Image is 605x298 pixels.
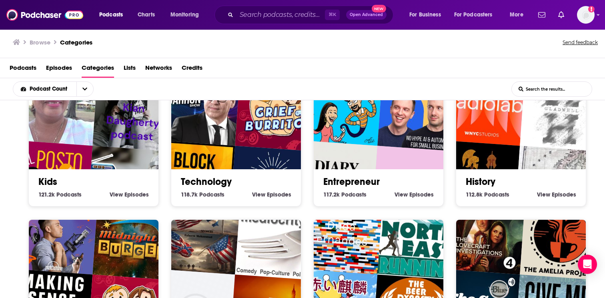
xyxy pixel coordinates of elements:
span: Open Advanced [350,13,383,17]
a: Technology [181,176,232,188]
button: open menu [504,8,533,21]
span: View [395,191,408,198]
span: Monitoring [170,9,199,20]
span: New [372,5,386,12]
span: Podcasts [56,191,82,198]
span: Podcast Count [30,86,70,92]
h3: Browse [30,39,50,46]
a: 117.2k Entrepreneur Podcasts [323,191,367,198]
span: More [510,9,523,20]
img: Delicious Mediocrity [235,197,318,280]
button: open menu [404,8,451,21]
a: Lists [124,61,136,78]
span: ⌘ K [325,10,340,20]
a: View Technology Episodes [252,191,291,198]
img: Podchaser - Follow, Share and Rate Podcasts [6,7,83,22]
span: View [110,191,123,198]
button: Open AdvancedNew [346,10,387,20]
button: open menu [76,82,93,96]
span: 117.2k [323,191,340,198]
a: Show notifications dropdown [555,8,567,22]
img: Radiolab [442,63,525,146]
a: View Kids Episodes [110,191,149,198]
span: For Business [409,9,441,20]
img: Midnight Burger [92,197,175,280]
img: The Lovecraft Investigations [442,191,525,274]
button: Send feedback [560,37,600,48]
img: Welcome kids 1 - August 30 [15,63,98,146]
svg: Email not verified [588,6,595,12]
img: Better Call Daddy [300,63,383,146]
a: Entrepreneur [323,176,380,188]
button: open menu [165,8,209,21]
img: Authority Hacker Podcast – AI & Automation for Small biz & Marketers [377,68,460,151]
img: User Profile [577,6,595,24]
img: "Oh, Say Can You See!?": Secrets [157,191,240,274]
span: View [252,191,265,198]
a: Networks [145,61,172,78]
a: View Entrepreneur Episodes [395,191,434,198]
a: Categories [60,39,92,46]
span: 112.8k [466,191,483,198]
a: Podcasts [10,61,36,78]
span: Episodes [409,191,434,198]
span: Charts [138,9,155,20]
span: 121.2k [38,191,55,198]
button: open menu [94,8,133,21]
span: View [537,191,550,198]
a: Charts [132,8,160,21]
a: Episodes [46,61,72,78]
a: Categories [82,61,114,78]
div: The Jordan Harbinger Show [15,191,98,274]
span: Logged in as EllaRoseMurphy [577,6,595,24]
button: open menu [13,86,76,92]
img: Grief Burrito Gaming Podcast [235,68,318,151]
span: Episodes [552,191,576,198]
img: Duda Fernandes [300,191,383,274]
img: Kian Daugherty podcast [92,68,175,151]
a: Credits [182,61,202,78]
a: 121.2k Kids Podcasts [38,191,82,198]
a: Kids [38,176,57,188]
button: open menu [449,8,504,21]
div: Open Intercom Messenger [578,255,597,274]
span: Podcasts [199,191,224,198]
img: Revisionist History [520,68,603,151]
span: Podcasts [484,191,509,198]
h2: Choose List sort [13,81,106,97]
img: The Amelia Project [520,197,603,280]
img: North East Running [377,197,460,280]
span: Episodes [124,191,149,198]
input: Search podcasts, credits, & more... [236,8,325,21]
span: Podcasts [99,9,123,20]
a: 112.8k History Podcasts [466,191,509,198]
a: Show notifications dropdown [535,8,549,22]
a: 118.7k Technology Podcasts [181,191,224,198]
span: Episodes [267,191,291,198]
span: For Podcasters [454,9,493,20]
a: View History Episodes [537,191,576,198]
img: The Paul Barron Crypto Show [157,63,240,146]
a: History [466,176,495,188]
